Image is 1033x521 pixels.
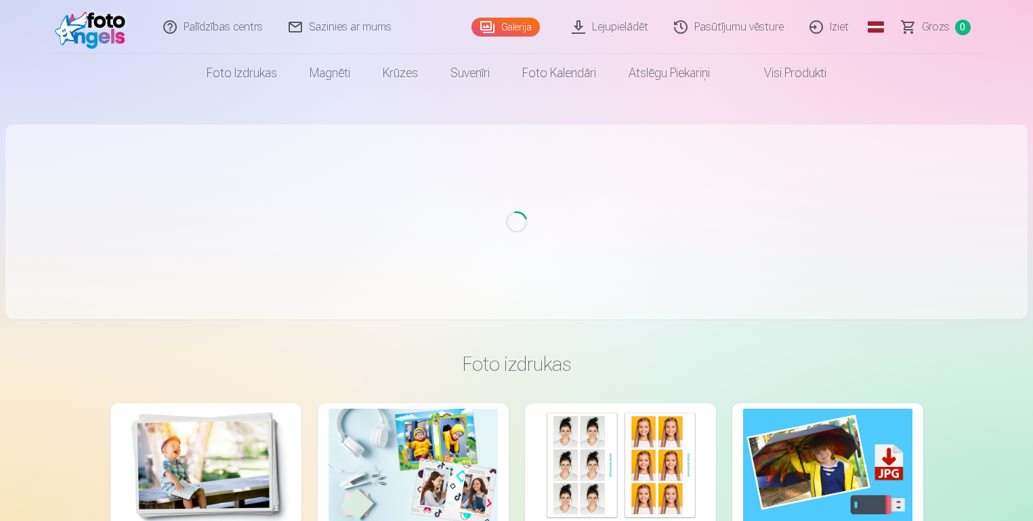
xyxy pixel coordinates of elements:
span: Grozs [922,19,950,35]
a: Galerija [471,18,540,37]
a: Foto kalendāri [506,54,612,92]
a: Magnēti [293,54,366,92]
h3: Foto izdrukas [121,352,912,376]
span: 0 [955,20,971,35]
a: Suvenīri [434,54,506,92]
a: Visi produkti [726,54,843,92]
a: Foto izdrukas [190,54,293,92]
a: Krūzes [366,54,434,92]
img: /fa3 [55,5,133,49]
a: Atslēgu piekariņi [612,54,726,92]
